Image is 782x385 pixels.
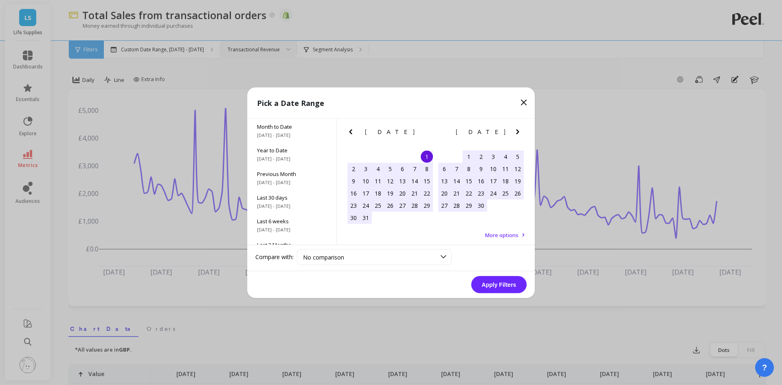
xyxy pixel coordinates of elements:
span: No comparison [303,253,344,261]
div: Choose Saturday, March 22nd, 2025 [421,187,433,199]
span: Last 6 weeks [257,217,327,224]
div: Choose Sunday, April 20th, 2025 [438,187,450,199]
div: Choose Friday, March 14th, 2025 [409,175,421,187]
div: Choose Wednesday, April 2nd, 2025 [475,150,487,163]
div: Choose Monday, March 31st, 2025 [360,211,372,224]
span: [DATE] - [DATE] [257,226,327,233]
span: [DATE] - [DATE] [257,155,327,162]
div: Choose Friday, April 18th, 2025 [499,175,512,187]
div: Choose Tuesday, March 4th, 2025 [372,163,384,175]
button: Next Month [513,127,526,140]
span: [DATE] - [DATE] [257,202,327,209]
div: Choose Sunday, April 6th, 2025 [438,163,450,175]
div: Choose Wednesday, March 19th, 2025 [384,187,396,199]
label: Compare with: [255,253,294,261]
div: Choose Wednesday, April 30th, 2025 [475,199,487,211]
div: Choose Friday, March 7th, 2025 [409,163,421,175]
div: Choose Saturday, March 8th, 2025 [421,163,433,175]
div: Choose Tuesday, April 22nd, 2025 [463,187,475,199]
div: Choose Saturday, April 12th, 2025 [512,163,524,175]
div: Choose Saturday, April 19th, 2025 [512,175,524,187]
div: Choose Monday, March 3rd, 2025 [360,163,372,175]
div: Choose Monday, April 21st, 2025 [450,187,463,199]
div: Choose Saturday, April 5th, 2025 [512,150,524,163]
div: Choose Tuesday, March 25th, 2025 [372,199,384,211]
div: Choose Monday, April 28th, 2025 [450,199,463,211]
div: Choose Thursday, March 6th, 2025 [396,163,409,175]
button: Previous Month [437,127,450,140]
div: Choose Thursday, March 27th, 2025 [396,199,409,211]
button: Apply Filters [471,276,527,293]
div: Choose Friday, March 28th, 2025 [409,199,421,211]
div: Choose Wednesday, March 26th, 2025 [384,199,396,211]
div: Choose Wednesday, March 5th, 2025 [384,163,396,175]
div: Choose Tuesday, March 11th, 2025 [372,175,384,187]
span: [DATE] [456,128,507,135]
div: Choose Tuesday, April 1st, 2025 [463,150,475,163]
div: Choose Monday, March 10th, 2025 [360,175,372,187]
div: Choose Friday, March 21st, 2025 [409,187,421,199]
div: Choose Thursday, April 10th, 2025 [487,163,499,175]
button: Next Month [422,127,435,140]
div: month 2025-04 [438,150,524,211]
div: month 2025-03 [347,150,433,224]
div: Choose Monday, March 24th, 2025 [360,199,372,211]
div: Choose Friday, April 25th, 2025 [499,187,512,199]
span: More options [485,231,518,238]
div: Choose Sunday, April 13th, 2025 [438,175,450,187]
span: Last 30 days [257,194,327,201]
div: Choose Thursday, April 3rd, 2025 [487,150,499,163]
div: Choose Monday, March 17th, 2025 [360,187,372,199]
div: Choose Monday, April 14th, 2025 [450,175,463,187]
div: Choose Thursday, April 17th, 2025 [487,175,499,187]
div: Choose Tuesday, April 8th, 2025 [463,163,475,175]
div: Choose Monday, April 7th, 2025 [450,163,463,175]
span: Last 3 Months [257,241,327,248]
div: Choose Friday, April 11th, 2025 [499,163,512,175]
p: Pick a Date Range [257,97,324,108]
div: Choose Thursday, April 24th, 2025 [487,187,499,199]
div: Choose Sunday, March 30th, 2025 [347,211,360,224]
div: Choose Friday, April 4th, 2025 [499,150,512,163]
span: Year to Date [257,146,327,154]
div: Choose Sunday, April 27th, 2025 [438,199,450,211]
div: Choose Sunday, March 16th, 2025 [347,187,360,199]
div: Choose Thursday, March 13th, 2025 [396,175,409,187]
span: [DATE] [365,128,416,135]
button: ? [755,358,774,377]
span: Month to Date [257,123,327,130]
div: Choose Tuesday, March 18th, 2025 [372,187,384,199]
button: Previous Month [346,127,359,140]
div: Choose Saturday, March 29th, 2025 [421,199,433,211]
div: Choose Saturday, March 1st, 2025 [421,150,433,163]
div: Choose Sunday, March 2nd, 2025 [347,163,360,175]
span: [DATE] - [DATE] [257,179,327,185]
span: Previous Month [257,170,327,177]
div: Choose Tuesday, April 15th, 2025 [463,175,475,187]
div: Choose Saturday, April 26th, 2025 [512,187,524,199]
div: Choose Wednesday, April 16th, 2025 [475,175,487,187]
div: Choose Sunday, March 23rd, 2025 [347,199,360,211]
div: Choose Tuesday, April 29th, 2025 [463,199,475,211]
div: Choose Sunday, March 9th, 2025 [347,175,360,187]
div: Choose Saturday, March 15th, 2025 [421,175,433,187]
div: Choose Wednesday, March 12th, 2025 [384,175,396,187]
span: ? [762,362,767,373]
div: Choose Wednesday, April 9th, 2025 [475,163,487,175]
div: Choose Thursday, March 20th, 2025 [396,187,409,199]
span: [DATE] - [DATE] [257,132,327,138]
div: Choose Wednesday, April 23rd, 2025 [475,187,487,199]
